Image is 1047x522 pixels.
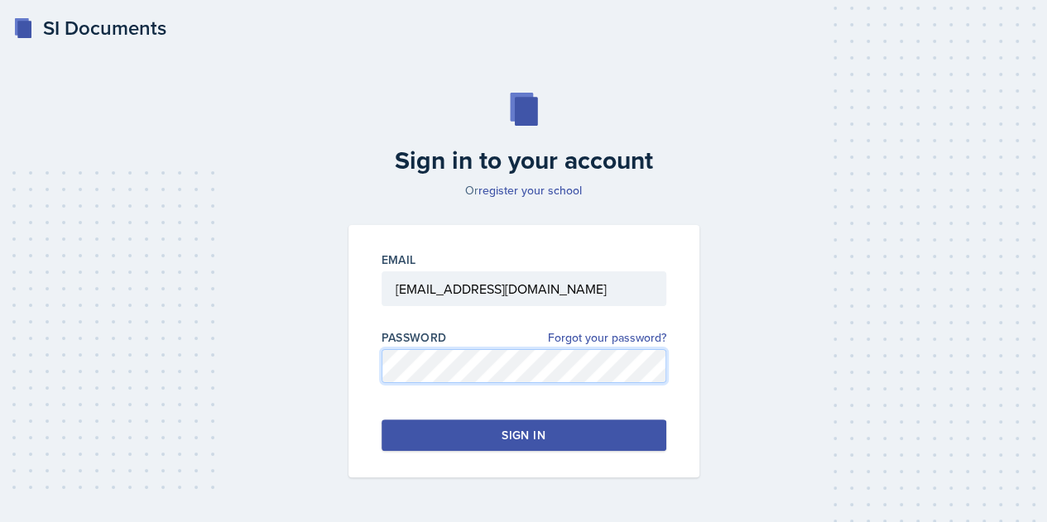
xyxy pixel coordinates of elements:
[382,271,666,306] input: Email
[478,182,582,199] a: register your school
[13,13,166,43] a: SI Documents
[339,146,709,175] h2: Sign in to your account
[502,427,545,443] div: Sign in
[382,419,666,451] button: Sign in
[548,329,666,347] a: Forgot your password?
[339,182,709,199] p: Or
[382,251,416,268] label: Email
[382,329,447,346] label: Password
